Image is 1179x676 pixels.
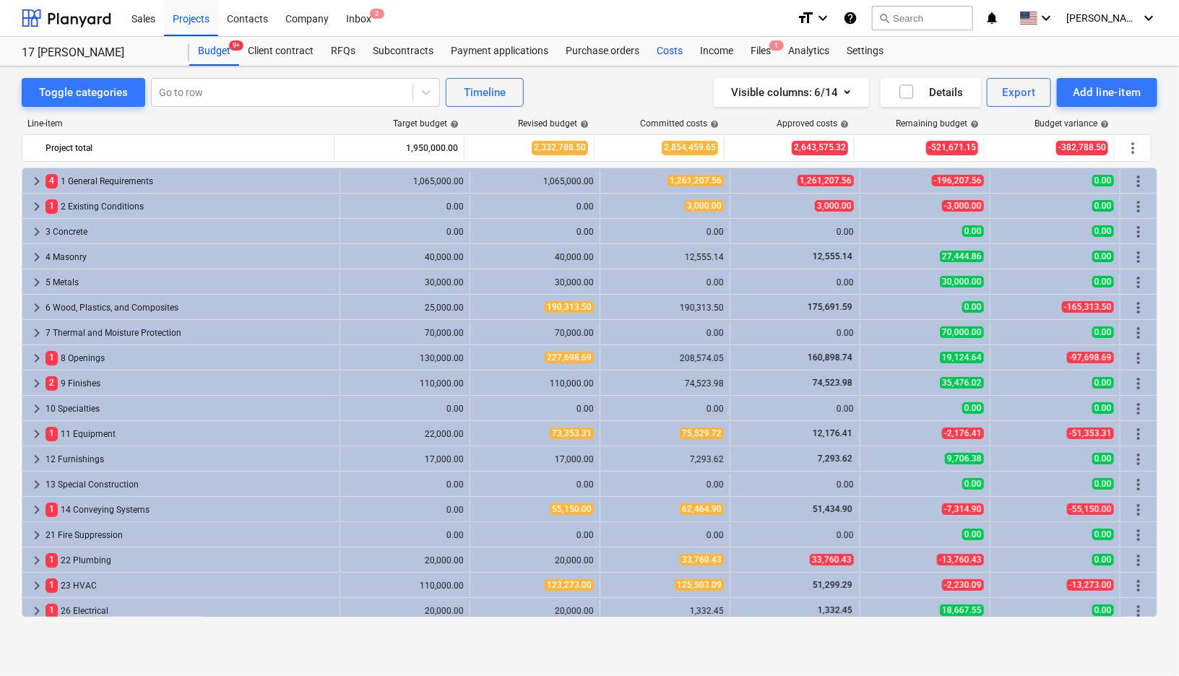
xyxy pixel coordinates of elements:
span: 74,523.98 [811,378,854,388]
div: 110,000.00 [476,378,594,389]
div: Project total [46,136,328,160]
span: More actions [1130,223,1147,240]
span: 18,667.55 [940,604,984,616]
span: 2,643,575.32 [792,141,848,155]
span: 0.00 [1092,554,1114,565]
span: 33,760.43 [680,554,724,565]
button: Timeline [446,78,524,107]
span: More actions [1130,198,1147,215]
span: More actions [1130,552,1147,569]
span: 0.00 [962,478,984,490]
button: Export [987,78,1052,107]
span: 1,261,207.56 [798,175,854,186]
span: 125,503.09 [675,579,724,591]
span: 12,555.14 [811,251,854,261]
span: keyboard_arrow_right [28,350,46,367]
div: 0.00 [606,277,724,287]
span: -13,273.00 [1067,579,1114,591]
div: 70,000.00 [476,328,594,338]
a: Income [691,37,742,66]
span: 0.00 [1092,377,1114,389]
span: 0.00 [1092,276,1114,287]
div: 8 Openings [46,347,334,370]
a: Purchase orders [557,37,648,66]
span: -7,314.90 [942,503,984,515]
span: 2,854,459.65 [662,141,718,155]
a: Costs [648,37,691,66]
div: 0.00 [606,480,724,490]
a: Budget9+ [189,37,239,66]
span: 0.00 [1092,326,1114,338]
span: keyboard_arrow_right [28,198,46,215]
div: 40,000.00 [346,252,464,262]
div: 25,000.00 [346,303,464,313]
span: keyboard_arrow_right [28,526,46,544]
div: 1 General Requirements [46,170,334,193]
div: 14 Conveying Systems [46,498,334,521]
span: More actions [1130,173,1147,190]
span: 9,706.38 [945,453,984,464]
span: help [967,120,979,129]
span: -2,230.09 [942,579,984,591]
div: 0.00 [606,227,724,237]
button: Visible columns:6/14 [714,78,869,107]
span: 0.00 [1092,453,1114,464]
div: 74,523.98 [606,378,724,389]
span: search [878,12,890,24]
span: More actions [1130,248,1147,266]
div: 0.00 [346,505,464,515]
a: Analytics [779,37,838,66]
div: 130,000.00 [346,353,464,363]
div: 17 [PERSON_NAME] [22,45,172,61]
span: keyboard_arrow_right [28,552,46,569]
a: Payment applications [442,37,557,66]
div: Remaining budget [896,118,979,129]
div: 1,065,000.00 [476,176,594,186]
button: Toggle categories [22,78,145,107]
span: 0.00 [962,402,984,414]
i: Knowledge base [843,9,858,27]
span: 1 [46,578,58,592]
a: RFQs [322,37,364,66]
div: 7,293.62 [606,454,724,464]
div: Toggle categories [39,83,128,102]
i: keyboard_arrow_down [814,9,832,27]
div: 0.00 [476,201,594,212]
button: Search [872,6,973,30]
span: keyboard_arrow_right [28,476,46,493]
span: help [447,120,459,129]
span: 51,434.90 [811,504,854,514]
span: -2,176.41 [942,428,984,439]
span: 30,000.00 [940,276,984,287]
span: 1 [46,351,58,365]
div: 6 Wood, Plastics, and Composites [46,296,334,319]
div: 20,000.00 [476,606,594,616]
div: Client contract [239,37,322,66]
span: 75,529.72 [680,428,724,439]
i: notifications [985,9,999,27]
i: keyboard_arrow_down [1037,9,1055,27]
div: 17,000.00 [346,454,464,464]
span: More actions [1130,425,1147,443]
div: 0.00 [346,201,464,212]
div: 1,332.45 [606,606,724,616]
div: Details [898,83,964,102]
span: -3,000.00 [942,200,984,212]
i: format_size [797,9,814,27]
span: 0.00 [962,529,984,540]
span: More actions [1130,350,1147,367]
span: 1 [46,199,58,213]
div: 40,000.00 [476,252,594,262]
div: 4 Masonry [46,246,334,269]
span: 1 [46,503,58,516]
div: Timeline [464,83,506,102]
div: 13 Special Construction [46,473,334,496]
div: 0.00 [736,404,854,414]
span: help [577,120,589,129]
iframe: Chat Widget [1107,607,1179,676]
div: 9 Finishes [46,372,334,395]
span: 0.00 [1092,529,1114,540]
